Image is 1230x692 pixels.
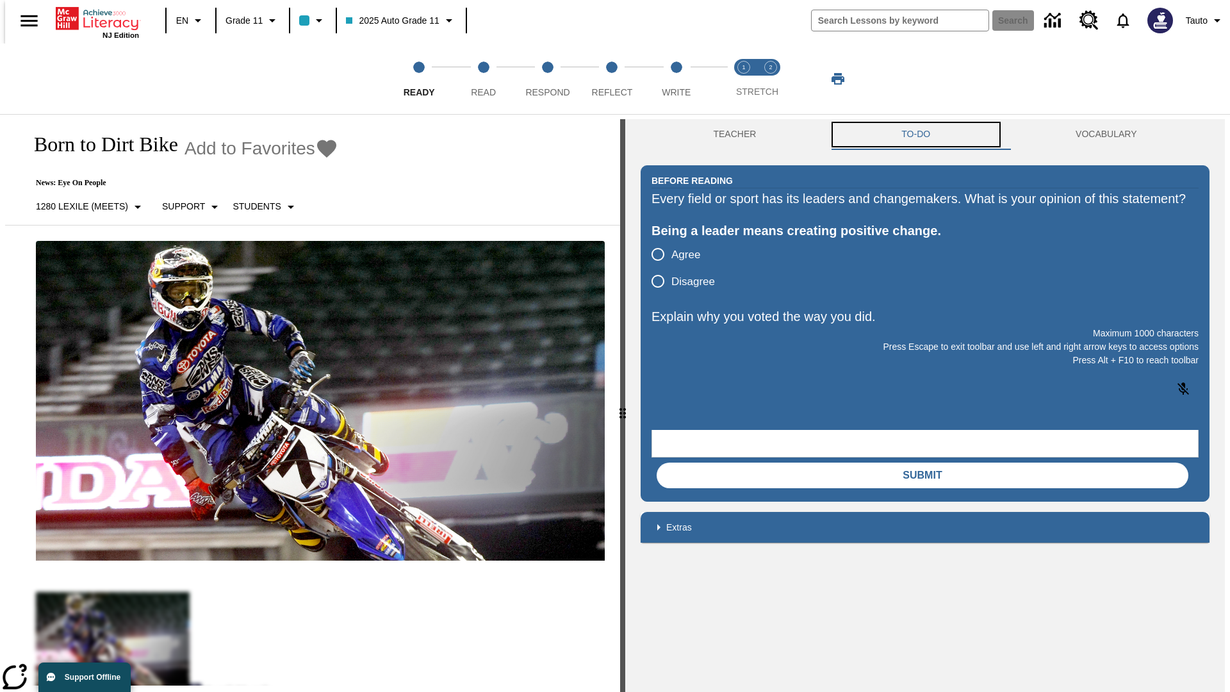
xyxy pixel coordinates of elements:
[294,9,332,32] button: Class color is light blue. Change class color
[652,340,1199,354] p: Press Escape to exit toolbar and use left and right arrow keys to access options
[176,14,188,28] span: EN
[471,87,496,97] span: Read
[382,44,456,114] button: Ready step 1 of 5
[620,119,625,692] div: Press Enter or Spacebar and then press right and left arrow keys to move the slider
[752,44,789,114] button: Stretch Respond step 2 of 2
[65,673,120,682] span: Support Offline
[725,44,762,114] button: Stretch Read step 1 of 2
[817,67,858,90] button: Print
[1186,14,1208,28] span: Tauto
[592,87,633,97] span: Reflect
[10,2,48,40] button: Open side menu
[225,14,263,28] span: Grade 11
[652,354,1199,367] p: Press Alt + F10 to reach toolbar
[404,87,435,97] span: Ready
[1168,374,1199,404] button: Click to activate and allow voice recognition
[575,44,649,114] button: Reflect step 4 of 5
[36,200,128,213] p: 1280 Lexile (Meets)
[652,306,1199,327] p: Explain why you voted the way you did.
[1140,4,1181,37] button: Select a new avatar
[227,195,303,218] button: Select Student
[233,200,281,213] p: Students
[769,64,772,70] text: 2
[5,119,620,686] div: reading
[736,86,778,97] span: STRETCH
[812,10,988,31] input: search field
[341,9,461,32] button: Class: 2025 Auto Grade 11, Select your class
[641,119,829,150] button: Teacher
[657,463,1188,488] button: Submit
[671,274,715,290] span: Disagree
[446,44,520,114] button: Read step 2 of 5
[525,87,570,97] span: Respond
[184,137,338,160] button: Add to Favorites - Born to Dirt Bike
[20,133,178,156] h1: Born to Dirt Bike
[184,138,315,159] span: Add to Favorites
[1037,3,1072,38] a: Data Center
[652,220,1199,241] div: Being a leader means creating positive change.
[511,44,585,114] button: Respond step 3 of 5
[346,14,439,28] span: 2025 Auto Grade 11
[36,241,605,561] img: Motocross racer James Stewart flies through the air on his dirt bike.
[157,195,227,218] button: Scaffolds, Support
[625,119,1225,692] div: activity
[1003,119,1209,150] button: VOCABULARY
[639,44,714,114] button: Write step 5 of 5
[56,4,139,39] div: Home
[662,87,691,97] span: Write
[102,31,139,39] span: NJ Edition
[1181,9,1230,32] button: Profile/Settings
[38,663,131,692] button: Support Offline
[652,327,1199,340] p: Maximum 1000 characters
[1106,4,1140,37] a: Notifications
[170,9,211,32] button: Language: EN, Select a language
[20,178,338,188] p: News: Eye On People
[220,9,285,32] button: Grade: Grade 11, Select a grade
[666,521,692,534] p: Extras
[671,247,700,263] span: Agree
[1072,3,1106,38] a: Resource Center, Will open in new tab
[829,119,1003,150] button: TO-DO
[641,119,1209,150] div: Instructional Panel Tabs
[652,241,725,295] div: poll
[1147,8,1173,33] img: Avatar
[652,174,733,188] h2: Before Reading
[742,64,745,70] text: 1
[652,188,1199,209] div: Every field or sport has its leaders and changemakers. What is your opinion of this statement?
[641,512,1209,543] div: Extras
[162,200,205,213] p: Support
[31,195,151,218] button: Select Lexile, 1280 Lexile (Meets)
